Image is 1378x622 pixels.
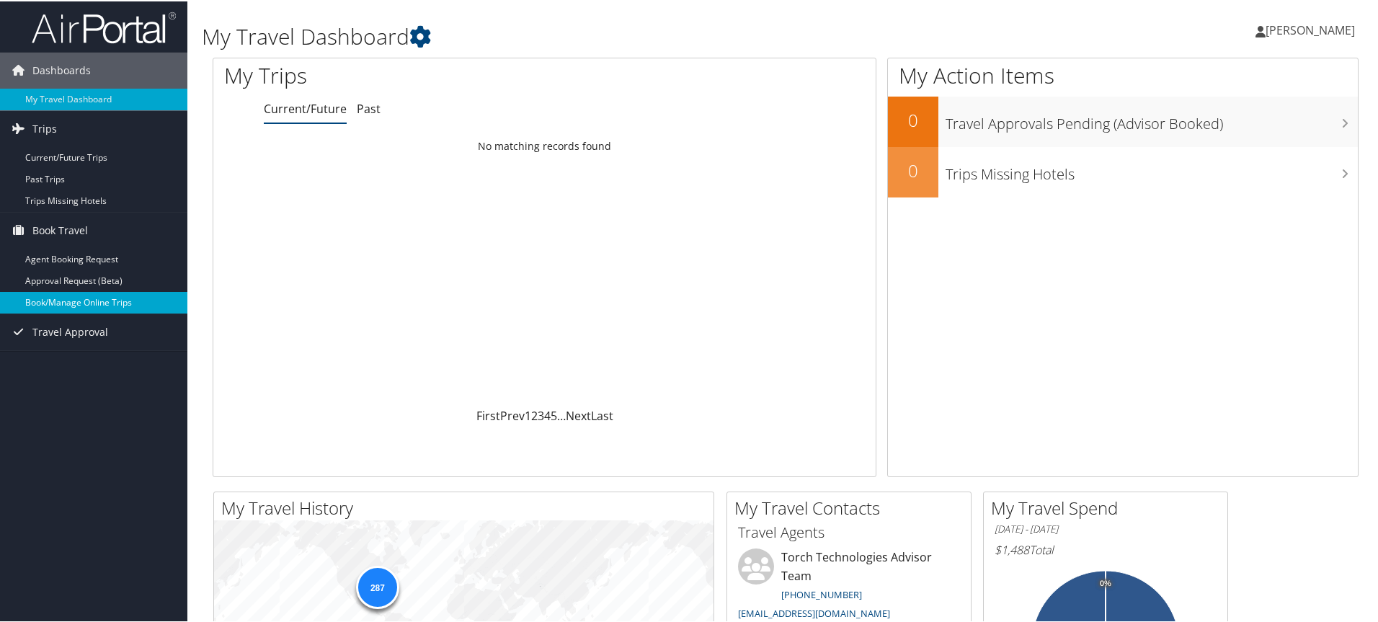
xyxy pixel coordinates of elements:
a: Current/Future [264,99,347,115]
h2: 0 [888,157,938,182]
a: 0Trips Missing Hotels [888,146,1358,196]
h6: Total [995,541,1217,556]
a: [EMAIL_ADDRESS][DOMAIN_NAME] [738,605,890,618]
span: [PERSON_NAME] [1266,21,1355,37]
h1: My Trips [224,59,589,89]
span: … [557,406,566,422]
a: 5 [551,406,557,422]
a: 3 [538,406,544,422]
span: Trips [32,110,57,146]
span: Dashboards [32,51,91,87]
td: No matching records found [213,132,876,158]
h3: Trips Missing Hotels [946,156,1358,183]
a: Next [566,406,591,422]
h3: Travel Agents [738,521,960,541]
img: airportal-logo.png [32,9,176,43]
h1: My Action Items [888,59,1358,89]
h2: My Travel History [221,494,714,519]
a: First [476,406,500,422]
a: Past [357,99,381,115]
a: Prev [500,406,525,422]
span: Travel Approval [32,313,108,349]
h2: My Travel Contacts [734,494,971,519]
span: $1,488 [995,541,1029,556]
h3: Travel Approvals Pending (Advisor Booked) [946,105,1358,133]
a: Last [591,406,613,422]
h2: 0 [888,107,938,131]
h2: My Travel Spend [991,494,1227,519]
a: 1 [525,406,531,422]
a: [PERSON_NAME] [1255,7,1369,50]
a: 4 [544,406,551,422]
a: [PHONE_NUMBER] [781,587,862,600]
a: 2 [531,406,538,422]
div: 287 [355,564,399,608]
h1: My Travel Dashboard [202,20,980,50]
span: Book Travel [32,211,88,247]
h6: [DATE] - [DATE] [995,521,1217,535]
tspan: 0% [1100,578,1111,587]
a: 0Travel Approvals Pending (Advisor Booked) [888,95,1358,146]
